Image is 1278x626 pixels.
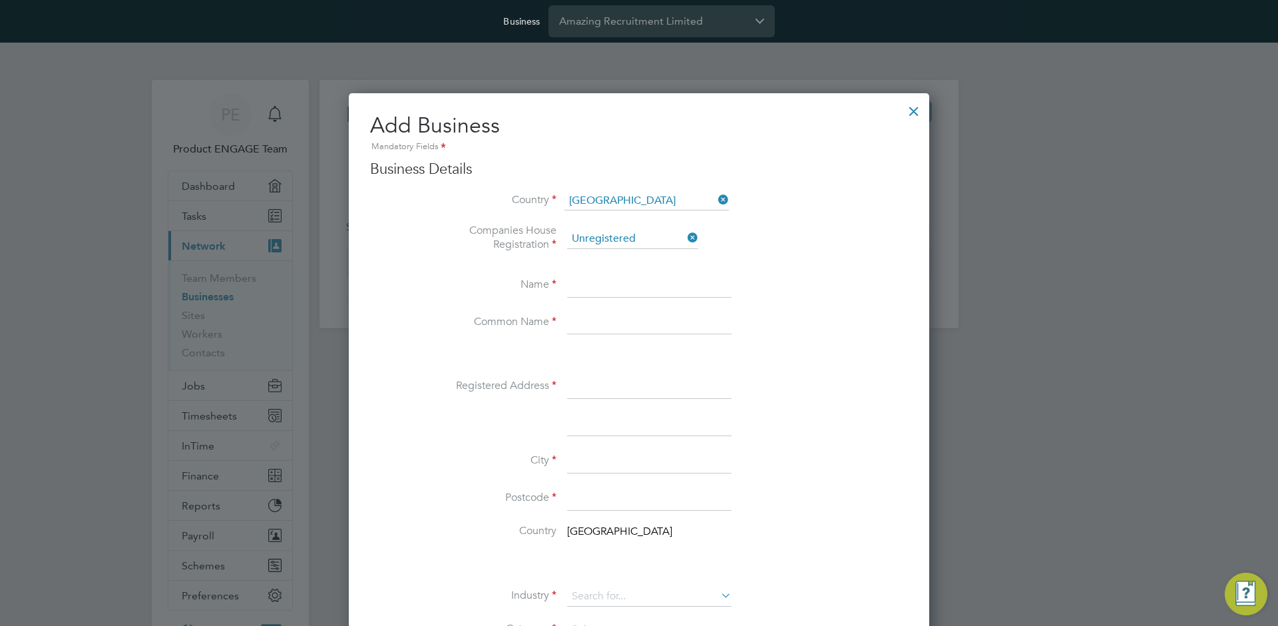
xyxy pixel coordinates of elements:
label: Country [423,193,556,207]
label: Registered Address [423,379,556,393]
input: Search for... [567,587,732,607]
input: Select one [567,229,698,249]
label: Country [423,524,556,538]
input: Search for... [564,192,729,210]
label: Name [423,278,556,292]
label: Business [503,15,540,27]
label: Common Name [423,315,556,329]
h2: Add Business [370,112,908,155]
label: City [423,454,556,468]
label: Postcode [423,491,556,505]
div: Mandatory Fields [370,140,908,155]
span: [GEOGRAPHIC_DATA] [567,525,672,538]
label: Industry [423,589,556,603]
button: Engage Resource Center [1225,573,1267,615]
h3: Business Details [370,160,908,179]
label: Companies House Registration [423,224,556,252]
